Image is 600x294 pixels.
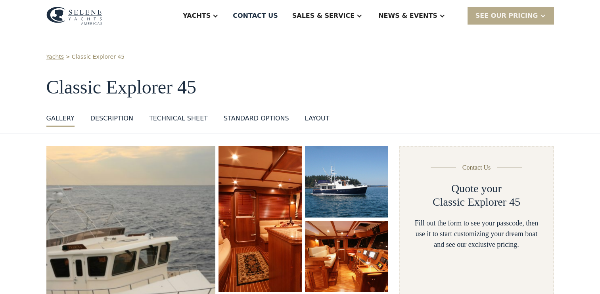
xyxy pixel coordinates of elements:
a: GALLERY [46,114,75,127]
a: open lightbox [219,146,301,292]
a: Classic Explorer 45 [72,53,125,61]
h2: Quote your [451,182,502,195]
a: Yachts [46,53,64,61]
div: Sales & Service [292,11,355,21]
a: Technical sheet [149,114,208,127]
div: Fill out the form to see your passcode, then use it to start customizing your dream boat and see ... [412,218,540,250]
img: 45 foot motor yacht [305,146,388,218]
a: open lightbox [305,146,388,218]
div: SEE Our Pricing [468,7,554,24]
div: GALLERY [46,114,75,123]
div: News & EVENTS [378,11,437,21]
div: Contact US [233,11,278,21]
div: Technical sheet [149,114,208,123]
h2: Classic Explorer 45 [433,195,520,209]
a: open lightbox [305,221,388,292]
div: DESCRIPTION [90,114,133,123]
a: DESCRIPTION [90,114,133,127]
div: Contact Us [462,163,491,172]
img: 45 foot motor yacht [219,146,301,292]
img: 45 foot motor yacht [305,221,388,292]
div: standard options [224,114,289,123]
a: standard options [224,114,289,127]
div: SEE Our Pricing [475,11,538,21]
div: layout [305,114,330,123]
h1: Classic Explorer 45 [46,77,554,98]
a: layout [305,114,330,127]
div: > [65,53,70,61]
div: Yachts [183,11,211,21]
img: logo [46,7,102,25]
